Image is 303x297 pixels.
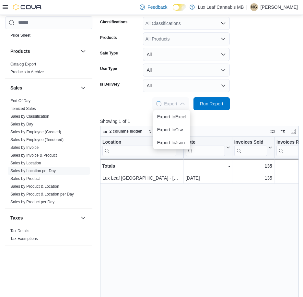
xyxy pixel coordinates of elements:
span: Catalog Export [10,62,36,67]
button: Sales [10,85,78,91]
label: Is Delivery [100,82,120,87]
a: Feedback [137,1,170,14]
p: Showing 1 of 1 [100,118,301,125]
button: Run Report [193,97,230,110]
a: Catalog Export [10,62,36,66]
p: | [246,3,248,11]
h3: Sales [10,85,22,91]
a: Sales by Product [10,176,40,181]
span: Sales by Product per Day [10,199,54,205]
button: Open list of options [221,36,226,42]
div: [DATE] [185,174,230,182]
span: Export [156,97,185,110]
span: Sales by Product & Location per Day [10,192,74,197]
button: All [143,79,230,92]
div: Products [5,60,92,78]
button: Keyboard shortcuts [269,127,276,135]
div: Nicole Gorvichuk [250,3,258,11]
span: Export to Csv [157,127,186,132]
div: Lux Leaf [GEOGRAPHIC_DATA] - [GEOGRAPHIC_DATA] [102,174,181,182]
button: Export toCsv [153,123,190,136]
input: Dark Mode [173,4,186,11]
button: Products [10,48,78,54]
span: Run Report [200,101,223,107]
button: Enter fullscreen [289,127,297,135]
a: Products to Archive [10,70,44,74]
div: Date [185,139,225,145]
a: Tax Exemptions [10,236,38,241]
button: Products [79,47,87,55]
img: Cova [13,4,42,10]
button: Display options [279,127,287,135]
a: Itemized Sales [10,106,36,111]
div: - [185,162,230,170]
button: Sales [79,84,87,92]
span: Sales by Location [10,160,41,166]
div: Invoices Sold [234,139,267,145]
div: Invoices Sold [234,139,267,156]
div: Pricing [5,31,92,42]
div: 135 [234,174,272,182]
button: Taxes [10,215,78,221]
div: 135 [234,162,272,170]
a: Sales by Location per Day [10,169,56,173]
button: Open list of options [221,21,226,26]
span: Products to Archive [10,69,44,75]
button: Export toExcel [153,110,190,123]
a: Sales by Product & Location [10,184,59,189]
label: Sale Type [100,51,118,56]
button: Date [185,139,230,156]
span: Feedback [147,4,167,10]
a: Sales by Product & Location per Day [10,192,74,196]
a: Sales by Location [10,161,41,165]
span: Export to Excel [157,114,186,119]
a: Sales by Day [10,122,33,126]
h3: Products [10,48,30,54]
button: All [143,48,230,61]
div: Location [102,139,176,145]
button: Sort fields [146,127,175,135]
a: Sales by Employee (Tendered) [10,137,64,142]
button: All [143,64,230,77]
p: [PERSON_NAME] [261,3,298,11]
span: Sales by Invoice & Product [10,153,57,158]
div: Totals [102,162,181,170]
button: Invoices Sold [234,139,272,156]
button: Export toJson [153,136,190,149]
span: 2 columns hidden [110,129,143,134]
a: End Of Day [10,99,30,103]
a: Sales by Product per Day [10,200,54,204]
a: Tax Details [10,229,29,233]
span: Price Sheet [10,33,30,38]
span: Export to Json [157,140,186,145]
span: Sales by Day [10,122,33,127]
div: Location [102,139,176,156]
a: Sales by Invoice [10,145,39,150]
a: Sales by Classification [10,114,49,119]
p: Lux Leaf Cannabis MB [198,3,244,11]
label: Use Type [100,66,117,71]
button: Taxes [79,214,87,222]
a: Sales by Invoice & Product [10,153,57,158]
span: Sales by Employee (Created) [10,129,61,135]
button: 2 columns hidden [100,127,145,135]
span: Loading [156,101,161,106]
h3: Taxes [10,215,23,221]
div: Sales [5,97,92,208]
div: Date [185,139,225,156]
div: Taxes [5,227,92,245]
label: Products [100,35,117,40]
button: Location [102,139,181,156]
span: NG [251,3,257,11]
